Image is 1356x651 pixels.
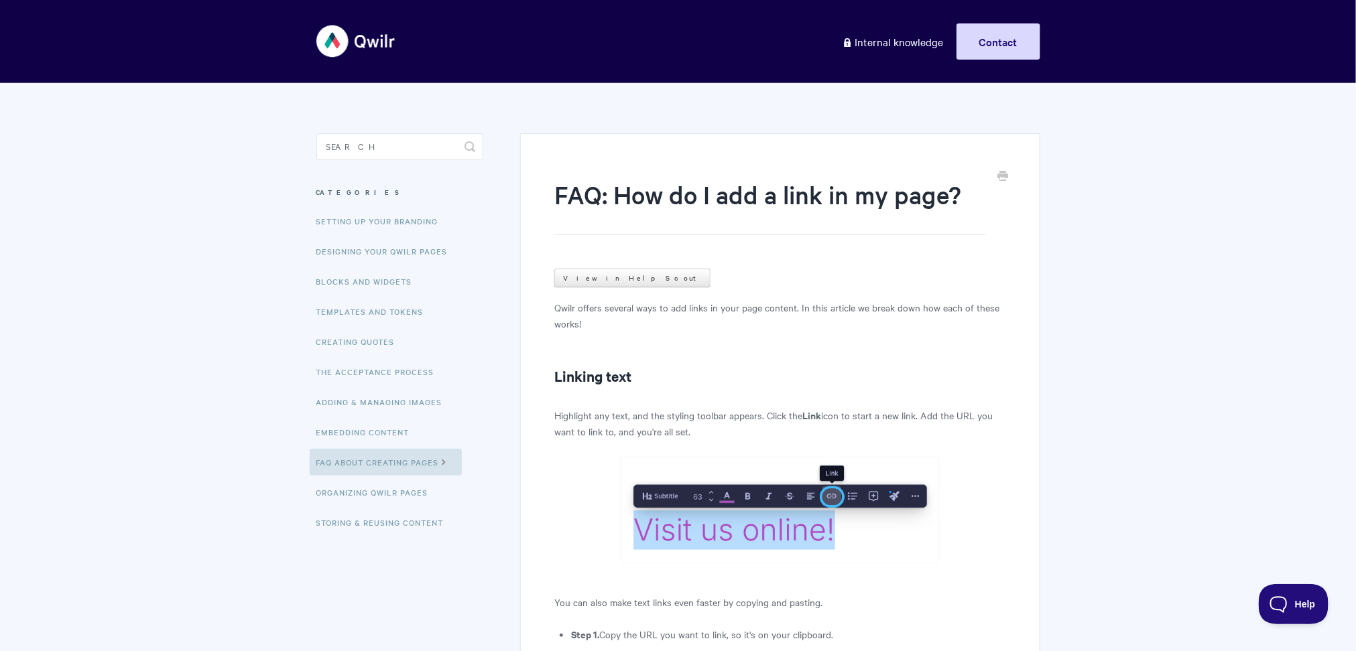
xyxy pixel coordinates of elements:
[998,169,1009,184] a: Print this Article
[316,180,483,204] h3: Categories
[316,388,452,415] a: Adding & Managing Images
[554,594,1005,610] p: You can also make text links even faster by copying and pasting.
[316,298,434,325] a: Templates and Tokens
[316,133,483,160] input: Search
[316,419,420,445] a: Embedding Content
[316,208,448,234] a: Setting up your Branding
[833,23,954,60] a: Internal knowledge
[316,509,454,536] a: Storing & Reusing Content
[1259,584,1329,624] iframe: Toggle Customer Support
[571,627,599,641] strong: Step 1.
[802,408,821,422] strong: Link
[316,238,458,265] a: Designing Your Qwilr Pages
[554,299,1005,332] p: Qwilr offers several ways to add links in your page content. In this article we break down how ea...
[957,23,1040,60] a: Contact
[621,457,939,563] img: file-uqeKwwVDX3.png
[316,328,405,355] a: Creating Quotes
[316,479,438,506] a: Organizing Qwilr Pages
[316,358,444,385] a: The Acceptance Process
[554,365,1005,386] h2: Linking text
[571,626,1005,642] li: Copy the URL you want to link, so it's on your clipboard.
[316,268,422,295] a: Blocks and Widgets
[554,177,985,235] h1: FAQ: How do I add a link in my page?
[554,407,1005,439] p: Highlight any text, and the styling toolbar appears. Click the icon to start a new link. Add the ...
[554,269,711,287] a: View in Help Scout
[316,16,396,66] img: Qwilr Help Center
[310,449,462,476] a: FAQ About Creating Pages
